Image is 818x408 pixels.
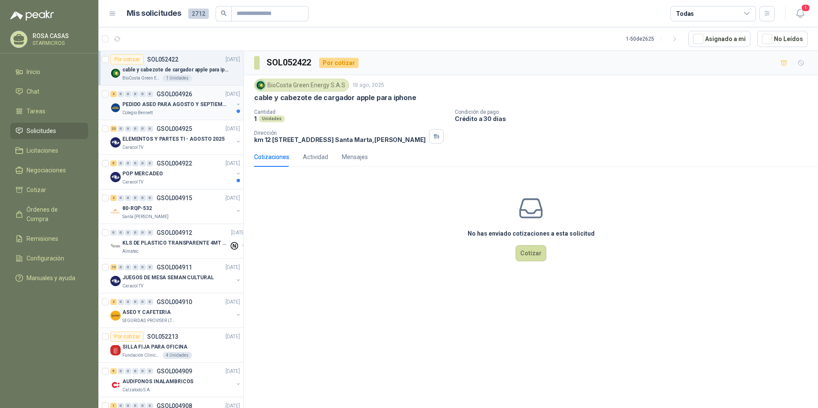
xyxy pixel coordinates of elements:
[225,194,240,202] p: [DATE]
[118,126,124,132] div: 0
[455,115,815,122] p: Crédito a 30 días
[139,299,146,305] div: 0
[110,89,242,116] a: 2 0 0 0 0 0 GSOL004926[DATE] Company LogoPEDIDO ASEO PARA AGOSTO Y SEPTIEMBREColegio Bennett
[110,172,121,182] img: Company Logo
[10,182,88,198] a: Cotizar
[118,264,124,270] div: 0
[127,7,181,20] h1: Mis solicitudes
[125,91,131,97] div: 0
[10,83,88,100] a: Chat
[110,299,117,305] div: 2
[118,160,124,166] div: 0
[139,264,146,270] div: 0
[110,160,117,166] div: 5
[125,299,131,305] div: 0
[110,158,242,186] a: 5 0 0 0 0 0 GSOL004922[DATE] Company LogoPOP MERCADEOCaracol TV
[225,160,240,168] p: [DATE]
[110,54,144,65] div: Por cotizar
[122,239,229,247] p: KLS DE PLASTICO TRANSPARENTE 4MT CAL 4 Y CINTA TRA
[157,230,192,236] p: GSOL004912
[110,345,121,355] img: Company Logo
[118,230,124,236] div: 0
[139,126,146,132] div: 0
[157,299,192,305] p: GSOL004910
[139,195,146,201] div: 0
[353,81,384,89] p: 19 ago, 2025
[163,352,192,359] div: 4 Unidades
[132,126,139,132] div: 0
[27,234,58,243] span: Remisiones
[118,368,124,374] div: 0
[27,126,56,136] span: Solicitudes
[139,160,146,166] div: 0
[27,106,45,116] span: Tareas
[147,195,153,201] div: 0
[110,68,121,78] img: Company Logo
[688,31,750,47] button: Asignado a mi
[125,264,131,270] div: 0
[122,283,143,290] p: Caracol TV
[98,51,243,86] a: Por cotizarSOL052422[DATE] Company Logocable y cabezote de cargador apple para iphoneBioCosta Gre...
[132,368,139,374] div: 0
[254,115,257,122] p: 1
[110,380,121,390] img: Company Logo
[122,317,176,324] p: SEGURIDAD PROVISER LTDA
[147,299,153,305] div: 0
[110,91,117,97] div: 2
[225,333,240,341] p: [DATE]
[110,126,117,132] div: 23
[139,368,146,374] div: 0
[225,367,240,375] p: [DATE]
[258,115,285,122] div: Unidades
[132,160,139,166] div: 0
[221,10,227,16] span: search
[125,126,131,132] div: 0
[157,264,192,270] p: GSOL004911
[110,331,144,342] div: Por cotizar
[231,229,246,237] p: [DATE]
[10,123,88,139] a: Solicitudes
[27,254,64,263] span: Configuración
[10,270,88,286] a: Manuales y ayuda
[110,207,121,217] img: Company Logo
[110,124,242,151] a: 23 0 0 0 0 0 GSOL004925[DATE] Company LogoELEMENTOS Y PARTES TI - AGOSTO 2025Caracol TV
[455,109,815,115] p: Condición de pago
[254,130,426,136] p: Dirección
[225,56,240,64] p: [DATE]
[157,195,192,201] p: GSOL004915
[147,126,153,132] div: 0
[110,262,242,290] a: 10 0 0 0 0 0 GSOL004911[DATE] Company LogoJUEGOS DE MESA SEMAN CULTURALCaracol TV
[110,103,121,113] img: Company Logo
[132,264,139,270] div: 0
[118,299,124,305] div: 0
[256,80,265,90] img: Company Logo
[254,93,416,102] p: cable y cabezote de cargador apple para iphone
[118,91,124,97] div: 0
[10,10,54,21] img: Logo peakr
[110,368,117,374] div: 9
[110,310,121,321] img: Company Logo
[122,75,161,82] p: BioCosta Green Energy S.A.S
[110,241,121,251] img: Company Logo
[122,204,152,213] p: 80-RQP-532
[125,368,131,374] div: 0
[10,162,88,178] a: Negociaciones
[110,230,117,236] div: 0
[163,75,192,82] div: 1 Unidades
[110,228,247,255] a: 0 0 0 0 0 0 GSOL004912[DATE] Company LogoKLS DE PLASTICO TRANSPARENTE 4MT CAL 4 Y CINTA TRAAlmatec
[147,334,178,340] p: SOL052213
[147,230,153,236] div: 0
[225,298,240,306] p: [DATE]
[10,250,88,266] a: Configuración
[254,136,426,143] p: km 12 [STREET_ADDRESS] Santa Marta , [PERSON_NAME]
[122,66,229,74] p: cable y cabezote de cargador apple para iphone
[139,91,146,97] div: 0
[139,230,146,236] div: 0
[157,160,192,166] p: GSOL004922
[110,264,117,270] div: 10
[757,31,808,47] button: No Leídos
[110,195,117,201] div: 2
[122,378,193,386] p: AUDIFONOS INALAMBRICOS
[468,229,595,238] h3: No has enviado cotizaciones a esta solicitud
[122,213,169,220] p: Santa [PERSON_NAME]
